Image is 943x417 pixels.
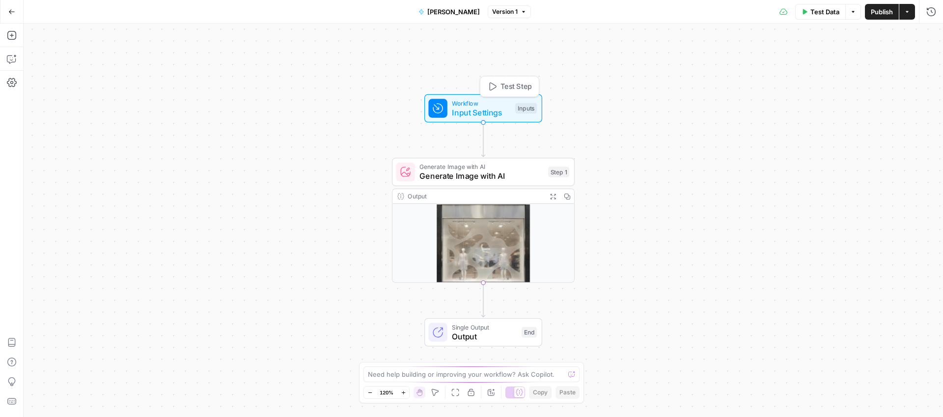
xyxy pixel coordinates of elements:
span: Test Step [500,81,532,92]
span: Paste [559,388,576,397]
span: Test Data [810,7,839,17]
img: image.png [392,204,574,297]
span: Copy [533,388,548,397]
div: Output [408,192,542,201]
span: [PERSON_NAME] [427,7,480,17]
span: Single Output [452,322,517,332]
div: Single OutputOutputEnd [392,318,575,347]
div: Step 1 [548,167,569,177]
span: Version 1 [492,7,518,16]
g: Edge from start to step_1 [481,122,485,157]
span: Output [452,331,517,342]
span: Generate Image with AI [419,162,543,171]
button: Copy [529,386,552,399]
g: Edge from step_1 to end [481,283,485,317]
div: End [522,327,537,338]
button: Publish [865,4,899,20]
button: Paste [555,386,580,399]
div: WorkflowInput SettingsInputsTest Step [392,94,575,123]
button: Test Data [795,4,845,20]
span: Generate Image with AI [419,170,543,182]
div: Inputs [515,103,537,114]
div: Generate Image with AIGenerate Image with AIStep 1Output [392,158,575,282]
button: Test Step [483,79,536,94]
span: 120% [380,389,393,396]
span: Publish [871,7,893,17]
span: Input Settings [452,107,510,118]
button: Version 1 [488,5,531,18]
span: Workflow [452,98,510,108]
button: [PERSON_NAME] [413,4,486,20]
